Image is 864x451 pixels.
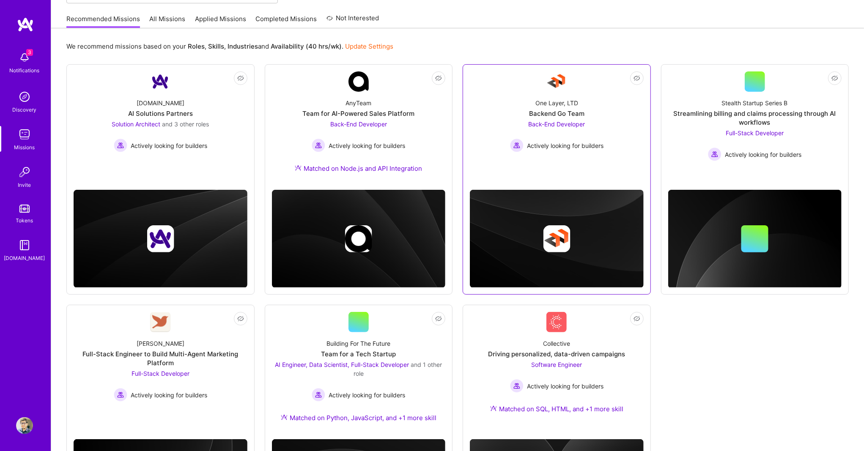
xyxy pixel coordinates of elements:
span: Actively looking for builders [527,382,603,391]
span: Actively looking for builders [725,150,801,159]
img: Company Logo [348,71,369,92]
div: Building For The Future [326,339,390,348]
div: Matched on SQL, HTML, and +1 more skill [490,405,623,413]
img: Company Logo [546,312,567,332]
span: AI Engineer, Data Scientist, Full-Stack Developer [275,361,409,368]
div: One Layer, LTD [535,98,578,107]
a: Completed Missions [256,14,317,28]
div: [DOMAIN_NAME] [4,254,45,262]
div: Streamlining billing and claims processing through AI workflows [668,109,842,127]
a: Company LogoAnyTeamTeam for AI-Powered Sales PlatformBack-End Developer Actively looking for buil... [272,71,446,183]
div: Tokens [16,216,33,225]
b: Skills [208,42,224,50]
div: AI Solutions Partners [128,109,193,118]
span: Software Engineer [531,361,582,368]
a: Company Logo[PERSON_NAME]Full-Stack Engineer to Build Multi-Agent Marketing PlatformFull-Stack De... [74,312,247,421]
b: Industries [228,42,258,50]
span: Back-End Developer [528,120,585,128]
div: Discovery [13,105,37,114]
img: Actively looking for builders [312,388,325,402]
img: Actively looking for builders [114,139,127,152]
i: icon EyeClosed [237,75,244,82]
b: Availability (40 hrs/wk) [271,42,342,50]
a: Stealth Startup Series BStreamlining billing and claims processing through AI workflowsFull-Stack... [668,71,842,176]
img: Ateam Purple Icon [490,405,497,412]
img: User Avatar [16,417,33,434]
div: [DOMAIN_NAME] [137,98,184,107]
a: Company Logo[DOMAIN_NAME]AI Solutions PartnersSolution Architect and 3 other rolesActively lookin... [74,71,247,176]
div: Notifications [10,66,40,75]
div: Full-Stack Engineer to Build Multi-Agent Marketing Platform [74,350,247,367]
a: All Missions [150,14,186,28]
div: Backend Go Team [529,109,584,118]
a: User Avatar [14,417,35,434]
i: icon EyeClosed [237,315,244,322]
div: Team for a Tech Startup [321,350,396,358]
span: Actively looking for builders [131,391,207,399]
span: Solution Architect [112,120,160,128]
img: bell [16,49,33,66]
img: cover [668,190,842,288]
div: Missions [14,143,35,152]
img: Company Logo [150,71,170,92]
img: teamwork [16,126,33,143]
div: Stealth Startup Series B [722,98,788,107]
img: discovery [16,88,33,105]
i: icon EyeClosed [634,75,640,82]
a: Company LogoOne Layer, LTDBackend Go TeamBack-End Developer Actively looking for buildersActively... [470,71,644,176]
img: Company Logo [546,71,567,92]
span: and 3 other roles [162,120,209,128]
img: Invite [16,164,33,180]
img: cover [470,190,644,288]
div: Team for AI-Powered Sales Platform [302,109,414,118]
img: Company logo [345,225,372,252]
span: Actively looking for builders [329,141,405,150]
span: Full-Stack Developer [132,370,189,377]
i: icon EyeClosed [831,75,838,82]
p: We recommend missions based on your , , and . [66,42,393,51]
span: Full-Stack Developer [726,129,784,137]
i: icon EyeClosed [435,315,442,322]
div: Matched on Node.js and API Integration [295,164,422,173]
img: logo [17,17,34,32]
img: Actively looking for builders [510,379,524,393]
span: 3 [26,49,33,56]
i: icon EyeClosed [435,75,442,82]
img: cover [74,190,247,288]
a: Recommended Missions [66,14,140,28]
img: Actively looking for builders [708,148,721,161]
span: Actively looking for builders [131,141,207,150]
img: Ateam Purple Icon [281,414,288,421]
img: guide book [16,237,33,254]
span: Actively looking for builders [527,141,603,150]
div: [PERSON_NAME] [137,339,184,348]
a: Update Settings [345,42,393,50]
img: cover [272,190,446,288]
img: tokens [19,205,30,213]
a: Company LogoCollectiveDriving personalized, data-driven campaignsSoftware Engineer Actively looki... [470,312,644,424]
img: Actively looking for builders [312,139,325,152]
img: Ateam Purple Icon [295,164,302,171]
div: Collective [543,339,570,348]
span: Actively looking for builders [329,391,405,399]
div: Driving personalized, data-driven campaigns [488,350,625,358]
a: Building For The FutureTeam for a Tech StartupAI Engineer, Data Scientist, Full-Stack Developer a... [272,312,446,432]
div: Matched on Python, JavaScript, and +1 more skill [281,413,436,422]
a: Not Interested [326,13,379,28]
b: Roles [188,42,205,50]
span: Back-End Developer [330,120,387,128]
img: Company logo [543,225,570,252]
div: AnyTeam [346,98,371,107]
img: Actively looking for builders [510,139,524,152]
a: Applied Missions [195,14,246,28]
img: Company logo [147,225,174,252]
img: Actively looking for builders [114,388,127,402]
img: Company Logo [150,312,170,332]
i: icon EyeClosed [634,315,640,322]
div: Invite [18,180,31,189]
